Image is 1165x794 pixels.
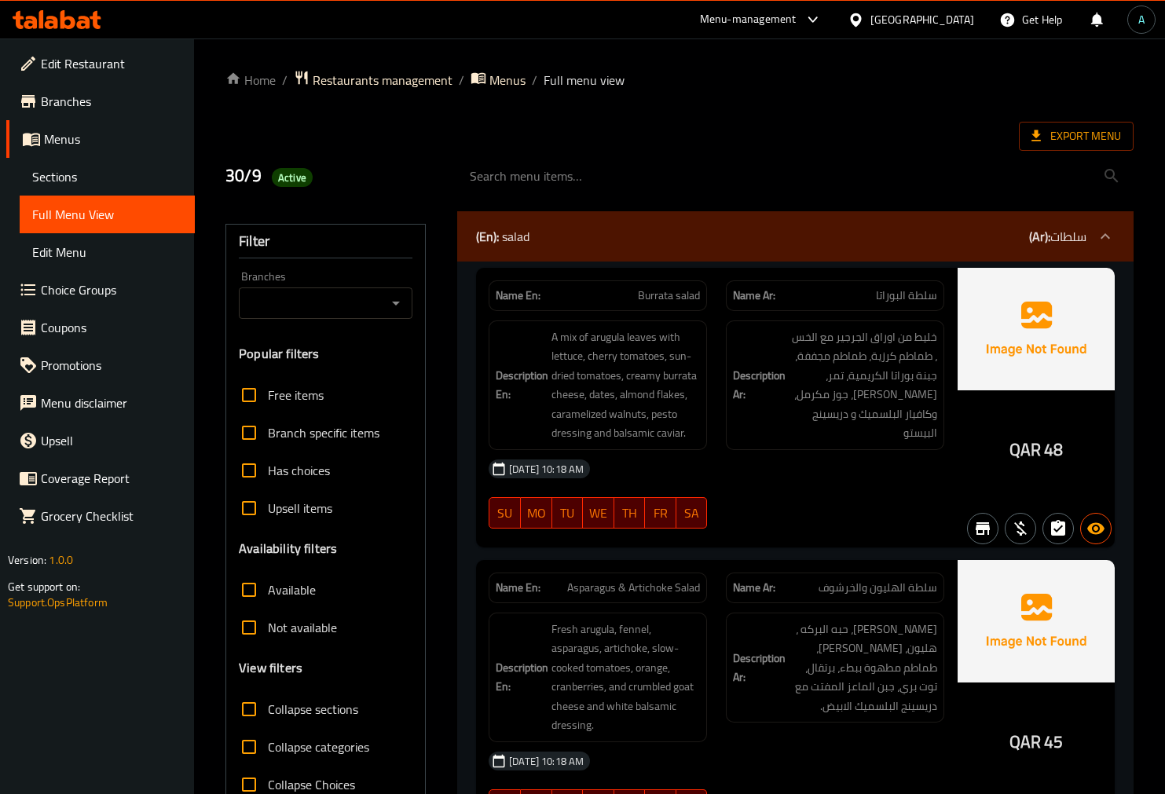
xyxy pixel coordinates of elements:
[239,659,302,677] h3: View filters
[1138,11,1145,28] span: A
[496,366,548,404] strong: Description En:
[6,422,195,459] a: Upsell
[1080,513,1112,544] button: Available
[532,71,537,90] li: /
[44,130,182,148] span: Menus
[8,576,80,597] span: Get support on:
[1031,126,1121,146] span: Export Menu
[621,502,639,525] span: TH
[544,71,625,90] span: Full menu view
[551,620,700,735] span: Fresh arugula, fennel, asparagus, artichoke, slow-cooked tomatoes, orange, cranberries, and crumb...
[489,497,520,529] button: SU
[8,592,108,613] a: Support.OpsPlatform
[272,168,313,187] div: Active
[268,461,330,480] span: Has choices
[789,327,937,443] span: خليط من اوراق الجرجير مع الخس ، طماطم كرزية، طماطم مجففة، جبنة بوراتا الكريمية، تمر، فليكس لوز، ج...
[1009,726,1041,757] span: QAR
[41,92,182,111] span: Branches
[268,423,379,442] span: Branch specific items
[496,287,540,304] strong: Name En:
[6,346,195,384] a: Promotions
[41,469,182,488] span: Coverage Report
[1029,225,1050,248] b: (Ar):
[6,497,195,535] a: Grocery Checklist
[457,156,1134,196] input: search
[496,502,514,525] span: SU
[958,268,1115,390] img: Ae5nvW7+0k+MAAAAAElFTkSuQmCC
[819,580,937,596] span: سلطة الهليون والخرشوف
[559,502,577,525] span: TU
[41,54,182,73] span: Edit Restaurant
[225,71,276,90] a: Home
[1044,726,1063,757] span: 45
[967,513,998,544] button: Not branch specific item
[8,550,46,570] span: Version:
[239,225,412,258] div: Filter
[268,737,369,756] span: Collapse categories
[268,386,324,404] span: Free items
[6,309,195,346] a: Coupons
[313,71,452,90] span: Restaurants management
[638,287,700,304] span: Burrata salad
[41,431,182,450] span: Upsell
[527,502,546,525] span: MO
[6,82,195,120] a: Branches
[239,540,337,558] h3: Availability filters
[1009,434,1041,465] span: QAR
[32,205,182,224] span: Full Menu View
[552,497,584,529] button: TU
[521,497,552,529] button: MO
[700,10,797,29] div: Menu-management
[459,71,464,90] li: /
[6,459,195,497] a: Coverage Report
[1019,122,1134,151] span: Export Menu
[551,327,700,443] span: A mix of arugula leaves with lettuce, cherry tomatoes, sun-dried tomatoes, creamy burrata cheese,...
[49,550,73,570] span: 1.0.0
[876,287,937,304] span: سلطة البوراتا
[733,287,775,304] strong: Name Ar:
[41,507,182,525] span: Grocery Checklist
[41,318,182,337] span: Coupons
[676,497,708,529] button: SA
[733,580,775,596] strong: Name Ar:
[294,70,452,90] a: Restaurants management
[41,393,182,412] span: Menu disclaimer
[457,211,1134,262] div: (En): salad(Ar):سلطات
[6,271,195,309] a: Choice Groups
[20,233,195,271] a: Edit Menu
[239,345,412,363] h3: Popular filters
[1005,513,1036,544] button: Purchased item
[32,243,182,262] span: Edit Menu
[583,497,614,529] button: WE
[385,292,407,314] button: Open
[476,227,529,246] p: salad
[958,560,1115,682] img: Ae5nvW7+0k+MAAAAAElFTkSuQmCC
[1044,434,1063,465] span: 48
[225,70,1134,90] nav: breadcrumb
[268,618,337,637] span: Not available
[567,580,700,596] span: Asparagus & Artichoke Salad
[651,502,670,525] span: FR
[32,167,182,186] span: Sections
[683,502,702,525] span: SA
[789,620,937,716] span: جرجير طازج، حبه البركه ، هليون، خرشوف، طماطم مطهوة ببطء، برتقال، توت بري، جبن الماعز المفتت مع در...
[272,170,313,185] span: Active
[476,225,499,248] b: (En):
[645,497,676,529] button: FR
[268,700,358,719] span: Collapse sections
[20,158,195,196] a: Sections
[282,71,288,90] li: /
[503,462,590,477] span: [DATE] 10:18 AM
[589,502,608,525] span: WE
[733,649,786,687] strong: Description Ar:
[6,45,195,82] a: Edit Restaurant
[6,384,195,422] a: Menu disclaimer
[471,70,526,90] a: Menus
[496,658,548,697] strong: Description En:
[1042,513,1074,544] button: Not has choices
[41,280,182,299] span: Choice Groups
[268,775,355,794] span: Collapse Choices
[1029,227,1086,246] p: سلطات
[225,164,438,188] h2: 30/9
[6,120,195,158] a: Menus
